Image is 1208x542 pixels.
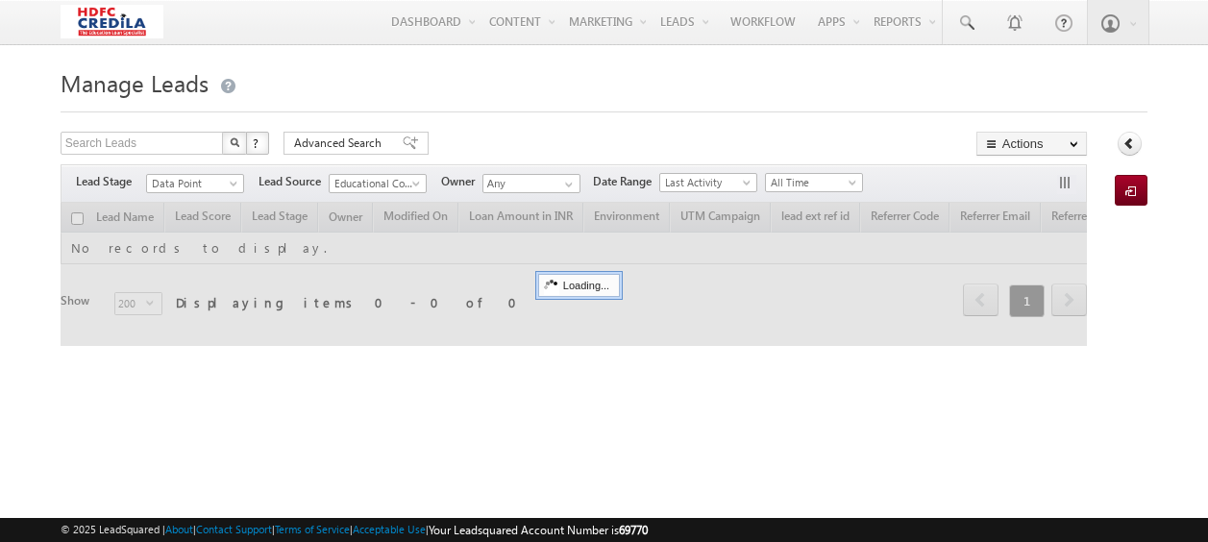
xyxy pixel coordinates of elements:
[61,67,209,98] span: Manage Leads
[275,523,350,535] a: Terms of Service
[660,174,752,191] span: Last Activity
[76,173,146,190] span: Lead Stage
[353,523,426,535] a: Acceptable Use
[165,523,193,535] a: About
[766,174,857,191] span: All Time
[146,174,244,193] a: Data Point
[259,173,329,190] span: Lead Source
[619,523,648,537] span: 69770
[441,173,482,190] span: Owner
[429,523,648,537] span: Your Leadsquared Account Number is
[593,173,659,190] span: Date Range
[538,274,620,297] div: Loading...
[61,5,163,38] img: Custom Logo
[329,174,427,193] a: Educational Consultant
[61,521,648,539] span: © 2025 LeadSquared | | | | |
[246,132,269,155] button: ?
[482,174,580,193] input: Type to Search
[147,175,238,192] span: Data Point
[330,175,421,192] span: Educational Consultant
[976,132,1087,156] button: Actions
[230,137,239,147] img: Search
[659,173,757,192] a: Last Activity
[294,135,387,152] span: Advanced Search
[253,135,261,151] span: ?
[196,523,272,535] a: Contact Support
[555,175,579,194] a: Show All Items
[765,173,863,192] a: All Time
